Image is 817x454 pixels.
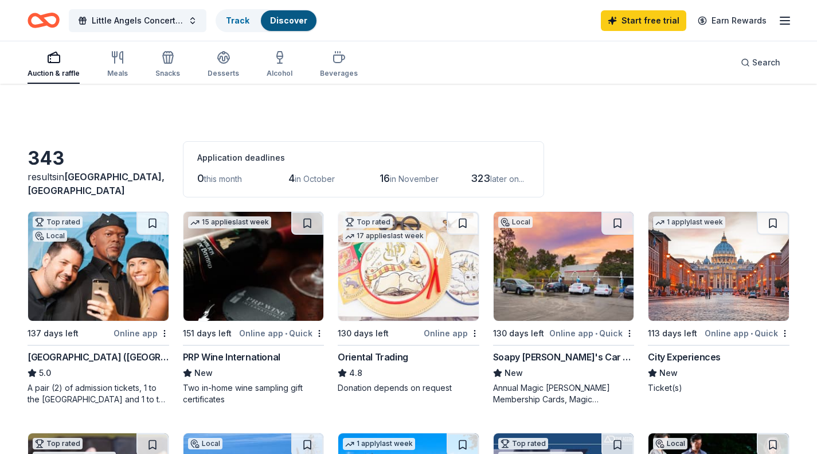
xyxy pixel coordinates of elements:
button: Alcohol [267,46,292,84]
div: Donation depends on request [338,382,479,394]
span: later on... [490,174,524,184]
span: • [750,329,753,338]
button: Search [732,51,789,74]
a: Discover [270,15,307,25]
button: Meals [107,46,128,84]
div: 15 applies last week [188,216,271,228]
div: Online app Quick [549,326,634,340]
a: Image for City Experiences1 applylast week113 days leftOnline app•QuickCity ExperiencesNewTicket(s) [648,211,789,394]
img: Image for Soapy Joe's Car Wash [494,212,634,321]
div: 17 applies last week [343,230,426,242]
span: in November [390,174,439,184]
span: Search [752,56,780,69]
img: Image for PRP Wine International [183,212,324,321]
div: Ticket(s) [648,382,789,394]
span: 16 [380,172,390,184]
div: 1 apply last week [653,216,725,228]
div: Local [188,438,222,449]
div: Online app [114,326,169,340]
a: Image for Hollywood Wax Museum (Hollywood)Top ratedLocal137 days leftOnline app[GEOGRAPHIC_DATA] ... [28,211,169,405]
img: Image for Hollywood Wax Museum (Hollywood) [28,212,169,321]
span: 323 [471,172,490,184]
span: 0 [197,172,204,184]
span: in [28,171,165,196]
div: Online app Quick [239,326,324,340]
a: Track [226,15,249,25]
div: Top rated [343,216,393,228]
span: New [194,366,213,380]
img: Image for Oriental Trading [338,212,479,321]
span: 4 [288,172,295,184]
a: Earn Rewards [691,10,773,31]
div: 137 days left [28,327,79,340]
div: Top rated [33,216,83,228]
a: Start free trial [601,10,686,31]
a: Image for Soapy Joe's Car WashLocal130 days leftOnline app•QuickSoapy [PERSON_NAME]'s Car WashNew... [493,211,635,405]
div: Top rated [33,438,83,449]
button: Desserts [208,46,239,84]
a: Image for PRP Wine International15 applieslast week151 days leftOnline app•QuickPRP Wine Internat... [183,211,325,405]
span: 4.8 [349,366,362,380]
div: [GEOGRAPHIC_DATA] ([GEOGRAPHIC_DATA]) [28,350,169,364]
div: Snacks [155,69,180,78]
div: 1 apply last week [343,438,415,450]
div: Local [498,216,533,228]
div: 130 days left [338,327,389,340]
div: Two in-home wine sampling gift certificates [183,382,325,405]
div: Alcohol [267,69,292,78]
span: New [659,366,678,380]
div: Auction & raffle [28,69,80,78]
div: Meals [107,69,128,78]
div: Soapy [PERSON_NAME]'s Car Wash [493,350,635,364]
button: Auction & raffle [28,46,80,84]
a: Home [28,7,60,34]
div: Oriental Trading [338,350,408,364]
div: 151 days left [183,327,232,340]
img: Image for City Experiences [648,212,789,321]
div: A pair (2) of admission tickets, 1 to the [GEOGRAPHIC_DATA] and 1 to the [GEOGRAPHIC_DATA] [28,382,169,405]
div: results [28,170,169,197]
div: Desserts [208,69,239,78]
button: TrackDiscover [216,9,318,32]
div: City Experiences [648,350,721,364]
div: Online app [424,326,479,340]
button: Snacks [155,46,180,84]
div: 343 [28,147,169,170]
span: in October [295,174,335,184]
span: New [505,366,523,380]
a: Image for Oriental TradingTop rated17 applieslast week130 days leftOnline appOriental Trading4.8D... [338,211,479,394]
button: Little Angels Concert Fundraiser at [GEOGRAPHIC_DATA] [69,9,206,32]
div: PRP Wine International [183,350,280,364]
span: this month [204,174,242,184]
span: [GEOGRAPHIC_DATA], [GEOGRAPHIC_DATA] [28,171,165,196]
div: Local [653,438,687,449]
div: 113 days left [648,327,697,340]
div: Application deadlines [197,151,530,165]
div: Online app Quick [705,326,789,340]
div: Top rated [498,438,548,449]
span: • [595,329,597,338]
span: 5.0 [39,366,51,380]
span: Little Angels Concert Fundraiser at [GEOGRAPHIC_DATA] [92,14,183,28]
div: Annual Magic [PERSON_NAME] Membership Cards, Magic [PERSON_NAME] Wash Cards [493,382,635,405]
div: Local [33,230,67,242]
span: • [285,329,287,338]
button: Beverages [320,46,358,84]
div: Beverages [320,69,358,78]
div: 130 days left [493,327,544,340]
